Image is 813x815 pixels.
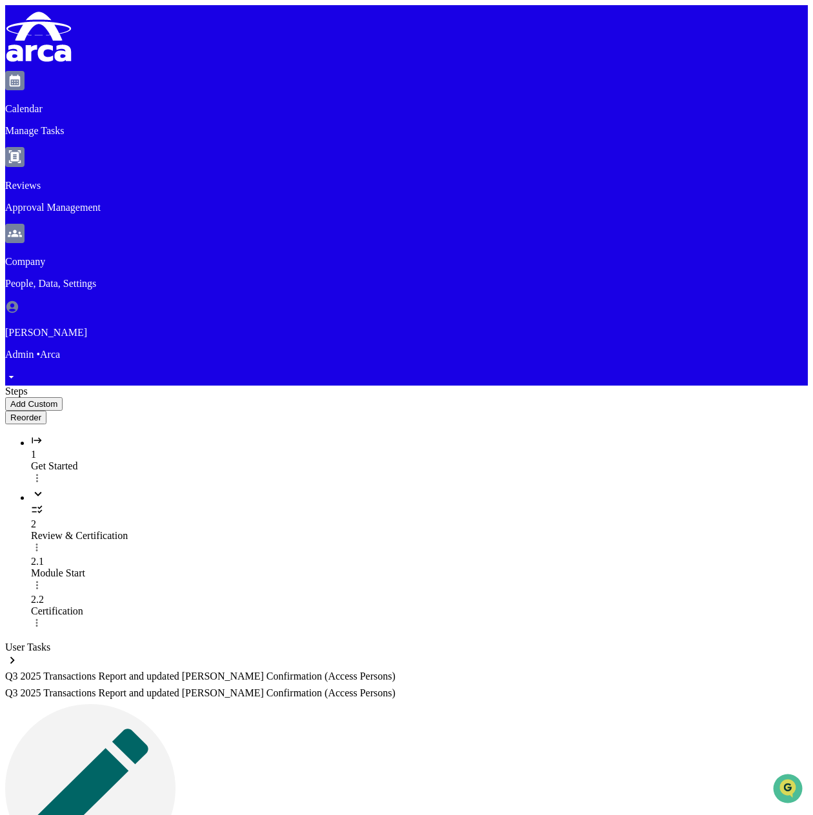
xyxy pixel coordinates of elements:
div: Review & Certification [31,530,808,542]
p: Reviews [5,180,808,191]
img: logo [5,5,72,68]
div: 🗄️ [94,163,104,173]
div: Certification [31,605,808,617]
button: Add Custom [5,397,63,411]
p: People, Data, Settings [5,278,808,290]
span: Preclearance [26,162,83,175]
p: Manage Tasks [5,125,808,137]
div: Get Started [31,460,808,472]
div: We're available if you need us! [44,111,163,121]
div: 2.2 [31,594,808,605]
div: Q3 2025 Transactions Report and updated [PERSON_NAME] Confirmation (Access Persons) [5,687,808,699]
p: Admin • Arca [5,349,808,360]
a: 🖐️Preclearance [8,157,88,180]
div: Steps [5,386,808,397]
a: 🗄️Attestations [88,157,165,180]
button: Reorder [5,411,46,424]
div: 🖐️ [13,163,23,173]
span: Pylon [128,218,156,228]
div: User Tasks [5,642,808,653]
div: 🔎 [13,188,23,198]
iframe: Open customer support [772,772,807,807]
button: Start new chat [219,102,235,117]
span: Data Lookup [26,186,81,199]
img: 1746055101610-c473b297-6a78-478c-a979-82029cc54cd1 [13,98,36,121]
div: Start new chat [44,98,212,111]
span: Attestations [106,162,160,175]
p: Approval Management [5,202,808,213]
div: 1 [31,449,808,460]
p: How can we help? [13,26,235,47]
p: [PERSON_NAME] [5,327,808,339]
div: Module Start [31,567,808,579]
div: Q3 2025 Transactions Report and updated [PERSON_NAME] Confirmation (Access Persons) [5,671,808,682]
p: Company [5,256,808,268]
div: 2 [31,518,808,530]
p: Calendar [5,103,808,115]
a: 🔎Data Lookup [8,181,86,204]
div: 2.1 [31,556,808,567]
a: Powered byPylon [91,217,156,228]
